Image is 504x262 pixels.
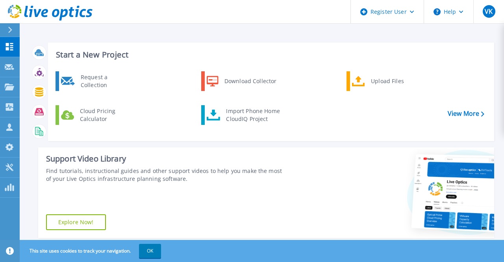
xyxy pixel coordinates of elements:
[346,71,427,91] a: Upload Files
[46,167,283,183] div: Find tutorials, instructional guides and other support videos to help you make the most of your L...
[56,50,484,59] h3: Start a New Project
[46,214,106,230] a: Explore Now!
[222,107,283,123] div: Import Phone Home CloudIQ Project
[22,244,161,258] span: This site uses cookies to track your navigation.
[201,71,282,91] a: Download Collector
[56,105,136,125] a: Cloud Pricing Calculator
[56,71,136,91] a: Request a Collection
[485,8,493,15] span: VK
[46,154,283,164] div: Support Video Library
[367,73,425,89] div: Upload Files
[139,244,161,258] button: OK
[77,73,134,89] div: Request a Collection
[220,73,280,89] div: Download Collector
[448,110,484,117] a: View More
[76,107,134,123] div: Cloud Pricing Calculator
